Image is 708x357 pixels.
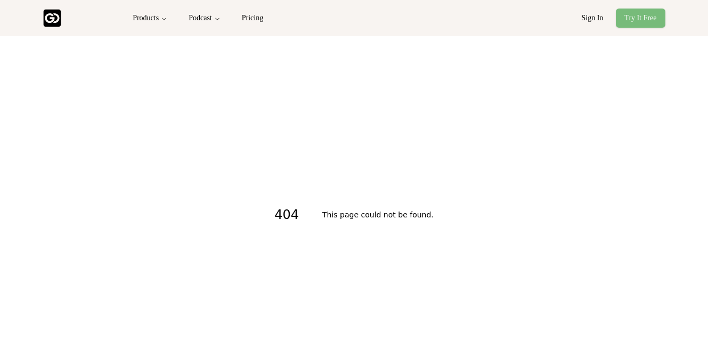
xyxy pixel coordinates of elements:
div: GOELO [66,10,112,27]
button: Sign In [573,9,612,28]
button: Pricing [233,9,272,28]
button: Products [124,9,176,28]
button: Try It Free [616,9,665,28]
button: Podcast [180,9,229,28]
img: Goelo Logo [43,9,61,27]
a: GOELO [43,9,120,27]
h2: This page could not be found. [322,202,434,228]
h1: 404 [274,202,312,228]
nav: Main [124,9,229,28]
